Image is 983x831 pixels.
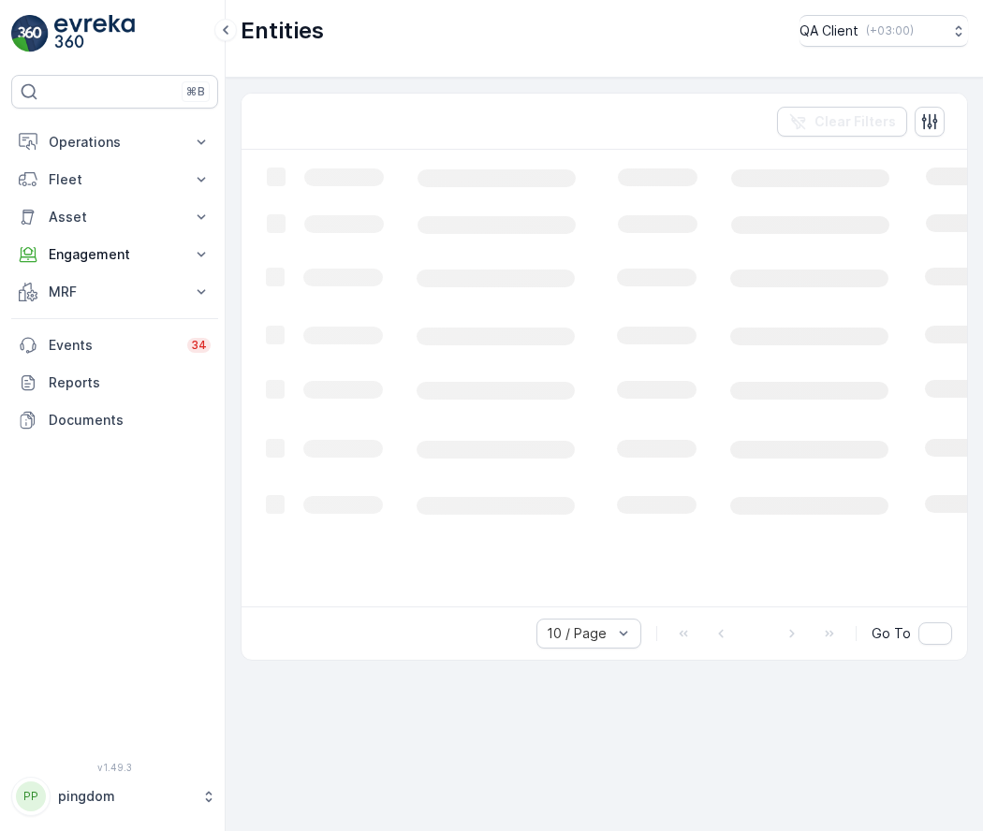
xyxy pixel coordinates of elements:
img: logo [11,15,49,52]
p: Documents [49,411,211,430]
div: PP [16,781,46,811]
p: Events [49,336,176,355]
p: Clear Filters [814,112,896,131]
span: v 1.49.3 [11,762,218,773]
p: Operations [49,133,181,152]
button: Fleet [11,161,218,198]
button: Asset [11,198,218,236]
p: 34 [191,338,207,353]
p: Asset [49,208,181,226]
a: Documents [11,401,218,439]
button: Operations [11,124,218,161]
p: MRF [49,283,181,301]
img: logo_light-DOdMpM7g.png [54,15,135,52]
p: Fleet [49,170,181,189]
button: PPpingdom [11,777,218,816]
p: ( +03:00 ) [866,23,914,38]
p: ⌘B [186,84,205,99]
p: pingdom [58,787,192,806]
button: Clear Filters [777,107,907,137]
button: Engagement [11,236,218,273]
a: Reports [11,364,218,401]
p: QA Client [800,22,858,40]
button: QA Client(+03:00) [800,15,968,47]
a: Events34 [11,327,218,364]
p: Reports [49,373,211,392]
span: Go To [872,624,911,643]
p: Entities [241,16,324,46]
p: Engagement [49,245,181,264]
button: MRF [11,273,218,311]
